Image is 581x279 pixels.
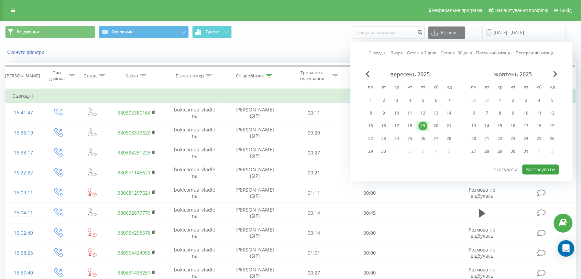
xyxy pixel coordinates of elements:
[286,103,342,123] td: 00:11
[377,146,390,157] div: вт 30 вер 2025 р.
[342,183,397,203] td: 00:00
[467,133,480,144] div: пн 20 жовт 2025 р.
[482,83,492,93] abbr: вівторок
[118,269,151,276] a: 380631433257
[223,243,286,263] td: [PERSON_NAME] (SIP)
[392,109,401,118] div: 10
[176,73,204,79] div: Бізнес номер
[377,133,390,144] div: вт 23 вер 2025 р.
[379,121,388,130] div: 16
[508,134,517,143] div: 23
[442,108,456,118] div: нд 14 вер 2025 р.
[118,190,151,196] a: 380681297621
[366,96,375,105] div: 1
[342,143,397,163] td: 01:05
[469,246,495,259] span: Розмова не відбулась
[548,134,557,143] div: 26
[390,121,403,131] div: ср 17 вер 2025 р.
[377,108,390,118] div: вт 9 вер 2025 р.
[418,134,427,143] div: 26
[405,134,414,143] div: 25
[17,29,39,35] span: Всі дзвінки
[286,123,342,143] td: 00:20
[416,95,429,106] div: пт 5 вер 2025 р.
[379,147,388,156] div: 30
[467,108,480,118] div: пн 6 жовт 2025 р.
[431,121,440,130] div: 20
[206,30,219,34] span: Графік
[429,133,442,144] div: сб 27 вер 2025 р.
[379,109,388,118] div: 9
[431,96,440,105] div: 6
[480,133,493,144] div: вт 21 жовт 2025 р.
[418,121,427,130] div: 19
[560,8,572,13] span: Вихід
[391,50,403,56] a: Вчора
[99,26,189,38] button: Основний
[286,163,342,183] td: 00:21
[365,71,370,77] span: Previous Month
[495,147,504,156] div: 29
[166,183,223,203] td: bukicomua_vladlena
[418,83,428,93] abbr: п’ятниця
[223,183,286,203] td: [PERSON_NAME] (SIP)
[392,121,401,130] div: 17
[521,83,531,93] abbr: п’ятниця
[407,50,436,56] a: Останні 7 днів
[522,96,530,105] div: 3
[558,240,574,257] div: Open Intercom Messenger
[445,134,453,143] div: 28
[440,50,472,56] a: Останні 30 днів
[469,134,478,143] div: 20
[405,83,415,93] abbr: четвер
[533,121,546,131] div: сб 18 жовт 2025 р.
[366,121,375,130] div: 15
[47,70,67,82] div: Тип дзвінка
[166,223,223,243] td: bukicomua_vladlena
[482,121,491,130] div: 14
[506,108,519,118] div: чт 9 жовт 2025 р.
[429,108,442,118] div: сб 13 вер 2025 р.
[12,126,34,140] div: 16:36:19
[405,96,414,105] div: 4
[522,109,530,118] div: 10
[482,147,491,156] div: 28
[493,146,506,157] div: ср 29 жовт 2025 р.
[405,109,414,118] div: 11
[12,186,34,200] div: 16:09:11
[166,203,223,223] td: bukicomua_vladlena
[490,164,521,174] button: Скасувати
[294,70,330,82] div: Тривалість очікування
[480,146,493,157] div: вт 28 жовт 2025 р.
[223,163,286,183] td: [PERSON_NAME] (SIP)
[495,96,504,105] div: 1
[364,71,456,78] div: вересень 2025
[495,109,504,118] div: 8
[418,96,427,105] div: 5
[392,96,401,105] div: 3
[546,121,559,131] div: нд 19 жовт 2025 р.
[534,83,544,93] abbr: субота
[522,147,530,156] div: 31
[469,121,478,130] div: 13
[5,73,40,79] div: [PERSON_NAME]
[508,121,517,130] div: 16
[418,109,427,118] div: 12
[493,121,506,131] div: ср 15 жовт 2025 р.
[519,108,533,118] div: пт 10 жовт 2025 р.
[493,95,506,106] div: ср 1 жовт 2025 р.
[547,83,557,93] abbr: неділя
[364,95,377,106] div: пн 1 вер 2025 р.
[495,121,504,130] div: 15
[352,26,425,39] input: Пошук за номером
[416,133,429,144] div: пт 26 вер 2025 р.
[431,109,440,118] div: 13
[535,121,544,130] div: 18
[445,96,453,105] div: 7
[548,121,557,130] div: 19
[223,103,286,123] td: [PERSON_NAME] (SIP)
[546,108,559,118] div: нд 12 жовт 2025 р.
[118,249,151,256] a: 380964424055
[469,226,495,239] span: Розмова не відбулась
[390,95,403,106] div: ср 3 вер 2025 р.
